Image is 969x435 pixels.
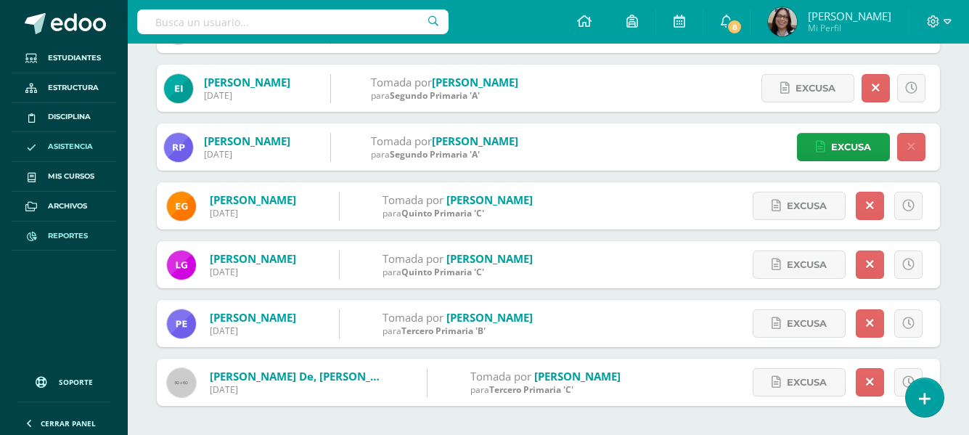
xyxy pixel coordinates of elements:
a: Soporte [17,362,110,398]
a: [PERSON_NAME] de, [PERSON_NAME] [210,369,406,383]
a: Excusa [761,74,854,102]
a: [PERSON_NAME] [432,75,518,89]
a: [PERSON_NAME] [432,134,518,148]
img: eecf367fddc17d0c5ea98accbf093794.png [167,192,196,221]
span: Estudiantes [48,52,101,64]
span: Excusa [787,192,827,219]
span: Segundo Primaria 'A' [390,148,480,160]
span: Quinto Primaria 'C' [401,266,484,278]
a: Estructura [12,73,116,103]
div: para [470,383,621,396]
div: para [383,325,533,337]
span: Tomada por [383,192,443,207]
span: Asistencia [48,141,93,153]
span: Reportes [48,230,88,242]
div: para [371,148,518,160]
a: Archivos [12,192,116,221]
div: [DATE] [204,148,290,160]
a: [PERSON_NAME] [534,369,621,383]
a: Excusa [753,309,846,338]
input: Busca un usuario... [137,9,449,34]
span: Estructura [48,82,99,94]
a: Disciplina [12,103,116,133]
div: [DATE] [210,325,296,337]
span: Mi Perfil [808,22,891,34]
span: Tomada por [371,134,432,148]
span: Disciplina [48,111,91,123]
img: 9812b71d6504642a9f0023676a803cd3.png [167,309,196,338]
a: [PERSON_NAME] [210,192,296,207]
span: [PERSON_NAME] [808,9,891,23]
span: Tomada por [383,251,443,266]
img: d3b89f178ee75c4d7e09d25b36ba5441.png [164,133,193,162]
span: Tomada por [470,369,531,383]
a: Asistencia [12,132,116,162]
a: [PERSON_NAME] [446,310,533,325]
a: Excusa [753,368,846,397]
a: [PERSON_NAME] [210,251,296,266]
span: Archivos [48,200,87,212]
a: Excusa [753,192,846,220]
span: Tercero Primaria 'C' [489,383,573,396]
a: [PERSON_NAME] [204,134,290,148]
img: 661bf61b656bb967823a518df84b05a6.png [167,251,196,280]
a: [PERSON_NAME] [204,75,290,89]
a: Excusa [797,133,890,161]
img: 718f54fb0f26f47ffd1e71b0a6a47848.png [164,74,193,103]
a: [PERSON_NAME] [446,251,533,266]
span: Mis cursos [48,171,94,182]
span: Tomada por [383,310,443,325]
span: Tomada por [371,75,432,89]
span: Excusa [787,369,827,396]
img: 60x60 [167,368,196,397]
span: Excusa [787,251,827,278]
div: [DATE] [210,383,384,396]
div: para [383,207,533,219]
span: Excusa [796,75,835,102]
a: Mis cursos [12,162,116,192]
a: Estudiantes [12,44,116,73]
span: 8 [727,19,743,35]
div: para [383,266,533,278]
div: [DATE] [210,207,296,219]
a: Reportes [12,221,116,251]
a: [PERSON_NAME] [446,192,533,207]
span: Excusa [831,134,871,160]
img: 71d01d46bb2f8f00ac976f68189e2f2e.png [768,7,797,36]
span: Quinto Primaria 'C' [401,207,484,219]
div: [DATE] [204,89,290,102]
div: para [371,89,518,102]
span: Excusa [787,310,827,337]
span: Soporte [59,377,93,387]
span: Segundo Primaria 'A' [390,89,480,102]
div: [DATE] [210,266,296,278]
span: Cerrar panel [41,418,96,428]
a: [PERSON_NAME] [210,310,296,325]
a: Excusa [753,251,846,279]
span: Tercero Primaria 'B' [401,325,486,337]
